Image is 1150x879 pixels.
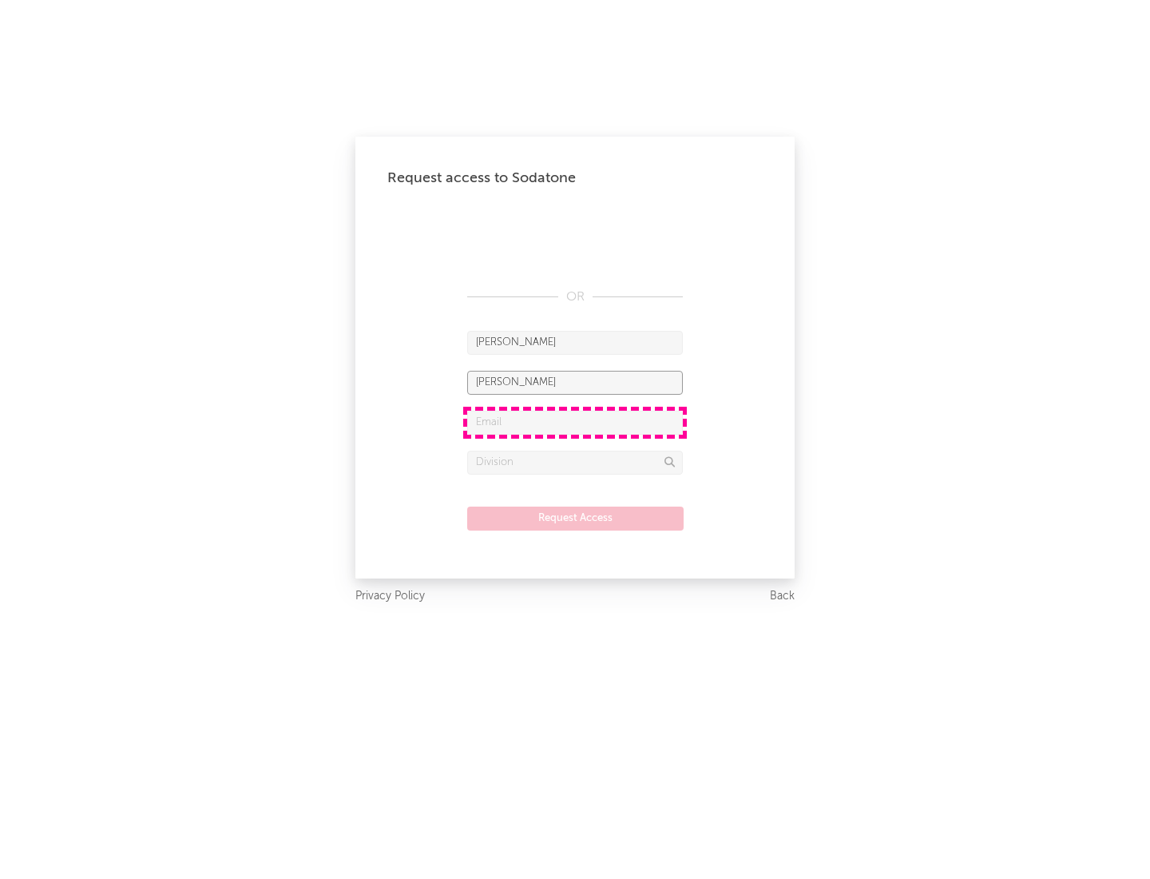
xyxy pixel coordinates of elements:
[467,451,683,475] input: Division
[467,288,683,307] div: OR
[467,331,683,355] input: First Name
[467,507,684,531] button: Request Access
[467,371,683,395] input: Last Name
[770,587,795,607] a: Back
[467,411,683,435] input: Email
[355,587,425,607] a: Privacy Policy
[387,169,763,188] div: Request access to Sodatone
